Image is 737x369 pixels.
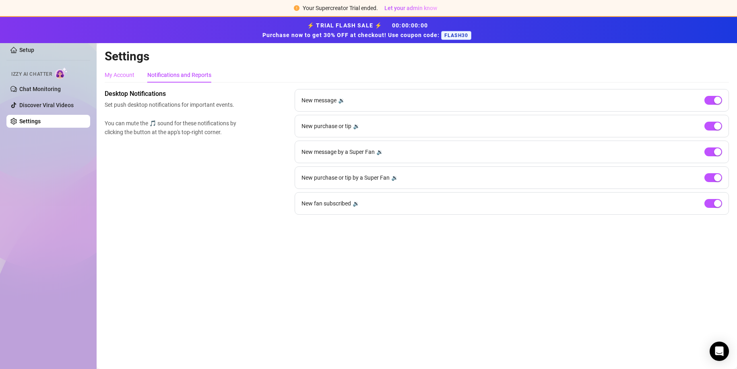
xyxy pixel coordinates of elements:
span: New message [301,96,337,105]
strong: ⚡ TRIAL FLASH SALE ⚡ [262,22,475,38]
span: New purchase or tip [301,122,351,131]
span: New purchase or tip by a Super Fan [301,173,390,182]
div: 🔉 [376,147,383,156]
span: exclamation-circle [294,5,299,11]
a: Settings [19,118,41,124]
div: 🔉 [391,173,398,182]
a: Discover Viral Videos [19,102,74,108]
div: 🔉 [338,96,345,105]
div: 🔉 [353,199,359,208]
div: My Account [105,70,134,79]
span: You can mute the 🎵 sound for these notifications by clicking the button at the app's top-right co... [105,119,240,137]
a: Setup [19,47,34,53]
span: New fan subscribed [301,199,351,208]
span: New message by a Super Fan [301,147,375,156]
div: Open Intercom Messenger [710,342,729,361]
span: Your Supercreator Trial ended. [303,5,378,11]
img: AI Chatter [55,67,68,79]
span: Desktop Notifications [105,89,240,99]
span: Izzy AI Chatter [11,70,52,78]
strong: Purchase now to get 30% OFF at checkout! Use coupon code: [262,32,441,38]
a: Chat Monitoring [19,86,61,92]
span: FLASH30 [441,31,471,40]
span: Set push desktop notifications for important events. [105,100,240,109]
div: Notifications and Reports [147,70,211,79]
button: Let your admin know [381,3,440,13]
span: Let your admin know [384,5,437,11]
h2: Settings [105,49,729,64]
div: 🔉 [353,122,360,131]
span: 00 : 00 : 00 : 00 [392,22,428,29]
